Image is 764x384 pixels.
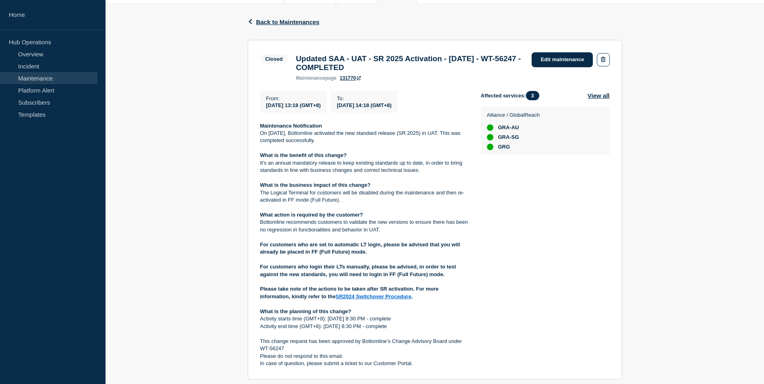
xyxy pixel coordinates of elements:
[260,264,458,277] strong: For customers who login their LTs manually, please be advised, in order to test against the new s...
[296,54,524,72] h3: Updated SAA - UAT - SR 2025 Activation - [DATE] - WT-56247 - COMPLETED
[260,130,468,145] p: On [DATE], Bottomline activated the new standard release (SR 2025) in UAT. This was completed suc...
[260,159,468,174] p: It's an annual mandatory release to keep existing standards up to date, in order to bring standar...
[260,353,468,360] p: Please do not respond to this email.
[260,286,440,299] strong: Please take note of the actions to be taken after SR activation. For more information, kindly ref...
[296,75,337,81] p: page
[337,95,391,101] p: To :
[588,91,610,100] button: View all
[260,123,322,129] strong: Maintenance Notification
[498,144,510,150] span: GRG
[487,112,540,118] p: Alliance / GlobalReach
[296,75,325,81] span: maintenance
[498,124,519,131] span: GRA-AU
[260,360,468,367] p: In case of question, please submit a ticket to our Customer Portal.
[248,19,320,25] button: Back to Maintenances
[481,91,543,100] span: Affected services:
[266,102,321,108] span: [DATE] 13:18 (GMT+8)
[260,219,468,233] p: Bottomline recommends customers to validate the new versions to ensure there has been no regressi...
[260,189,468,204] p: The Logical Terminal for customers will be disabled during the maintenance and then re-activated ...
[487,124,493,131] div: up
[260,315,468,322] p: Activity starts time (GMT+8): [DATE] 8:30 PM - complete
[260,308,352,314] strong: What is the planning of this change?
[487,134,493,140] div: up
[260,182,371,188] strong: What is the business impact of this change?
[260,152,347,158] strong: What is the benefit of this change?
[487,144,493,150] div: up
[266,95,321,101] p: From :
[335,293,411,299] a: SR2024 Switchover Procedure
[256,19,320,25] span: Back to Maintenances
[260,323,468,330] p: Activity end time (GMT+8): [DATE] 8:30 PM - complete
[526,91,539,100] span: 3
[340,75,361,81] a: 131770
[532,52,593,67] a: Edit maintenance
[498,134,519,140] span: GRA-SG
[260,338,468,353] p: This change request has been approved by Bottomline’s Change Advisory Board under WT-56247
[260,242,462,255] strong: For customers who are set to automatic LT login, please be advised that you will already be place...
[260,212,363,218] strong: What action is required by the customer?
[337,102,391,108] span: [DATE] 14:18 (GMT+8)
[260,54,288,64] span: Closed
